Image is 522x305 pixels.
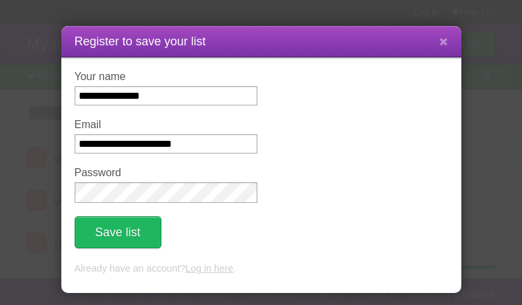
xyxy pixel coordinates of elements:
label: Password [75,167,257,179]
h1: Register to save your list [75,33,448,51]
label: Email [75,119,257,131]
label: Your name [75,71,257,83]
a: Log in here [185,263,233,274]
p: Already have an account? . [75,262,448,276]
button: Save list [75,216,161,248]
